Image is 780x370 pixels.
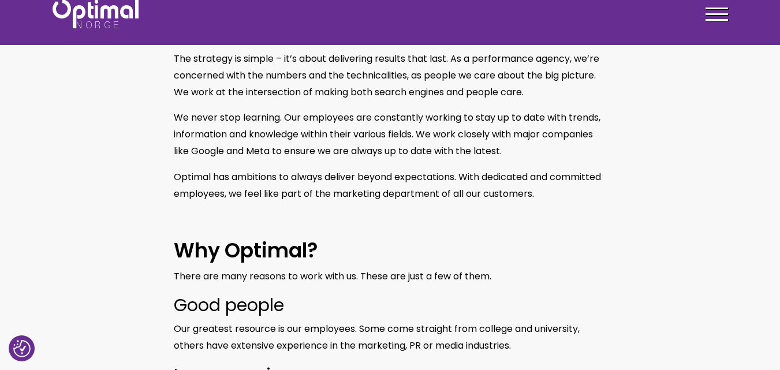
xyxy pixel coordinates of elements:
[174,111,600,158] font: We never stop learning. Our employees are constantly working to stay up to date with trends, info...
[174,293,284,317] font: Good people
[174,322,580,352] font: Our greatest resource is our employees. Some come straight from college and university, others ha...
[174,236,318,264] font: Why Optimal?
[13,340,31,357] img: Revisit consent button
[174,170,601,200] font: Optimal has ambitions to always deliver beyond expectations. With dedicated and committed employe...
[174,52,599,99] font: The strategy is simple – it’s about delivering results that last. As a performance agency, we’re ...
[174,270,491,283] font: There are many reasons to work with us. These are just a few of them.
[13,340,31,357] button: Consent Preferences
